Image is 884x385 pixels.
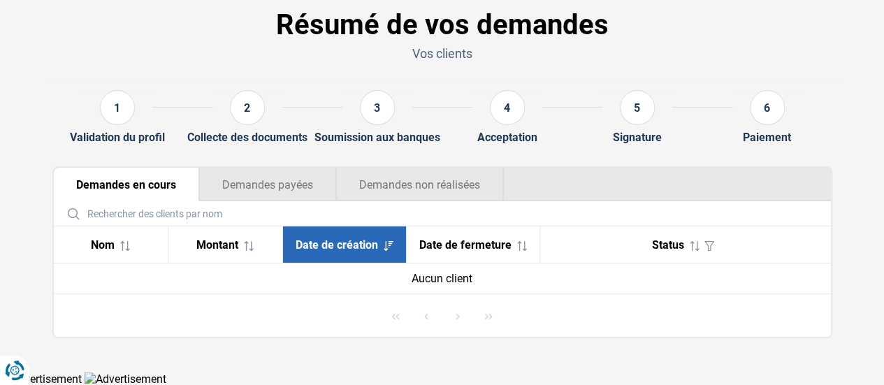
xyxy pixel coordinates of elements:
[314,131,440,144] div: Soumission aux banques
[199,168,336,201] button: Demandes payées
[474,302,502,330] button: Last Page
[490,90,525,125] div: 4
[100,90,135,125] div: 1
[743,131,791,144] div: Paiement
[70,131,165,144] div: Validation du profil
[620,90,655,125] div: 5
[296,238,378,252] span: Date de création
[59,201,825,226] input: Rechercher des clients par nom
[187,131,307,144] div: Collecte des documents
[652,238,684,252] span: Status
[52,8,832,42] h1: Résumé de vos demandes
[360,90,395,125] div: 3
[444,302,472,330] button: Next Page
[336,168,504,201] button: Demandes non réalisées
[382,302,410,330] button: First Page
[419,238,512,252] span: Date de fermeture
[196,238,238,252] span: Montant
[750,90,785,125] div: 6
[54,168,199,201] button: Demandes en cours
[412,302,440,330] button: Previous Page
[52,45,832,62] p: Vos clients
[230,90,265,125] div: 2
[477,131,537,144] div: Acceptation
[613,131,662,144] div: Signature
[65,272,820,285] div: Aucun client
[91,238,115,252] span: Nom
